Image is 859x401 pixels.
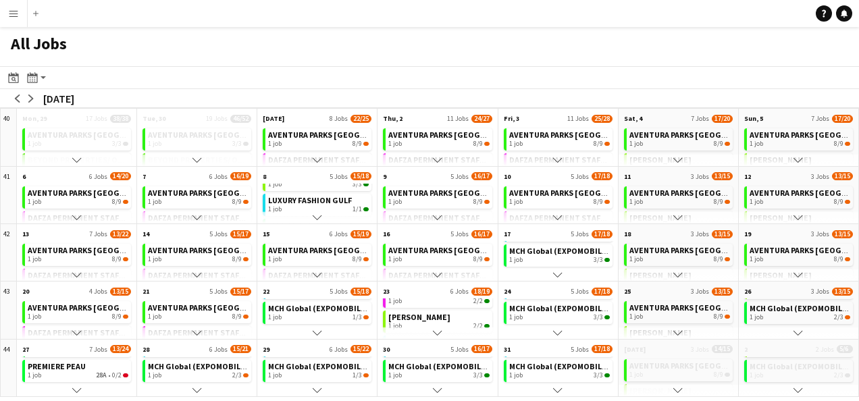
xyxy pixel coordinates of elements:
[712,288,733,296] span: 13/15
[22,172,26,181] span: 6
[230,345,251,353] span: 15/21
[89,230,107,238] span: 7 Jobs
[811,172,829,181] span: 3 Jobs
[142,287,149,296] span: 21
[571,230,589,238] span: 5 Jobs
[383,230,390,238] span: 16
[629,371,643,379] span: 1 job
[330,287,348,296] span: 5 Jobs
[110,345,131,353] span: 13/24
[22,345,29,354] span: 27
[624,172,631,181] span: 11
[28,361,86,371] span: PREMIERE PEAU
[28,313,41,321] span: 1 job
[22,230,29,238] span: 13
[712,172,733,180] span: 13/15
[268,128,369,148] a: AVENTURA PARKS [GEOGRAPHIC_DATA]1 job8/9
[473,371,483,379] span: 3/3
[112,371,122,379] span: 0/2
[148,361,390,371] span: MCH Global (EXPOMOBILIA MCH GLOBAL ME LIVE MARKETING LLC)
[123,142,128,146] span: 3/3
[714,140,723,148] span: 8/9
[594,198,603,206] span: 8/9
[268,140,282,148] span: 1 job
[750,313,763,321] span: 1 job
[725,315,730,319] span: 8/9
[350,230,371,238] span: 15/19
[28,128,128,148] a: AVENTURA PARKS [GEOGRAPHIC_DATA]1 job3/3
[484,324,490,328] span: 2/2
[263,172,266,181] span: 8
[148,302,294,313] span: AVENTURA PARKS DUBAI
[629,244,730,263] a: AVENTURA PARKS [GEOGRAPHIC_DATA]1 job8/9
[691,172,709,181] span: 3 Jobs
[725,142,730,146] span: 8/9
[148,128,249,148] a: AVENTURA PARKS [GEOGRAPHIC_DATA]1 job3/3
[594,140,603,148] span: 8/9
[123,373,128,377] span: 0/2
[28,371,41,379] span: 1 job
[330,345,348,354] span: 6 Jobs
[388,311,489,330] a: [PERSON_NAME]1 job2/2
[845,373,850,377] span: 2/3
[28,140,41,148] span: 1 job
[509,360,610,379] a: MCH Global (EXPOMOBILIA MCH GLOBAL ME LIVE MARKETING LLC)1 job3/3
[89,287,107,296] span: 4 Jobs
[750,255,763,263] span: 1 job
[28,188,174,198] span: AVENTURA PARKS DUBAI
[629,302,775,313] span: AVENTURA PARKS DUBAI
[148,313,161,321] span: 1 job
[744,230,751,238] span: 19
[209,230,228,238] span: 5 Jobs
[268,180,282,188] span: 1 job
[750,371,763,379] span: 1 job
[450,345,469,354] span: 5 Jobs
[509,188,655,198] span: AVENTURA PARKS DUBAI
[243,373,249,377] span: 2/3
[592,172,613,180] span: 17/18
[388,297,402,305] span: 1 job
[363,142,369,146] span: 8/9
[571,287,589,296] span: 5 Jobs
[353,140,362,148] span: 8/9
[28,244,128,263] a: AVENTURA PARKS [GEOGRAPHIC_DATA]1 job8/9
[750,128,850,148] a: AVENTURA PARKS [GEOGRAPHIC_DATA]1 job8/9
[450,172,469,181] span: 5 Jobs
[832,288,853,296] span: 13/15
[484,299,490,303] span: 2/2
[110,115,131,123] span: 38/38
[750,186,850,206] a: AVENTURA PARKS [GEOGRAPHIC_DATA]1 job8/9
[629,245,775,255] span: AVENTURA PARKS DUBAI
[232,198,242,206] span: 8/9
[243,315,249,319] span: 8/9
[388,371,402,379] span: 1 job
[142,230,149,238] span: 14
[148,188,294,198] span: AVENTURA PARKS DUBAI
[22,287,29,296] span: 20
[388,245,534,255] span: AVENTURA PARKS DUBAI
[629,360,775,371] span: AVENTURA PARKS DUBAI
[383,172,386,181] span: 9
[473,322,483,330] span: 2/2
[112,255,122,263] span: 8/9
[353,371,362,379] span: 1/3
[504,345,511,354] span: 31
[471,172,492,180] span: 16/17
[388,312,450,322] span: JACK MORTON
[624,230,631,238] span: 18
[43,92,74,105] div: [DATE]
[268,255,282,263] span: 1 job
[845,142,850,146] span: 8/9
[509,140,523,148] span: 1 job
[209,287,228,296] span: 5 Jobs
[263,114,284,123] span: [DATE]
[388,244,489,263] a: AVENTURA PARKS [GEOGRAPHIC_DATA]1 job8/9
[504,287,511,296] span: 24
[148,245,294,255] span: AVENTURA PARKS DUBAI
[142,172,146,181] span: 7
[629,359,730,379] a: AVENTURA PARKS [GEOGRAPHIC_DATA]1 job8/9
[592,230,613,238] span: 17/18
[624,287,631,296] span: 25
[714,313,723,321] span: 8/9
[148,255,161,263] span: 1 job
